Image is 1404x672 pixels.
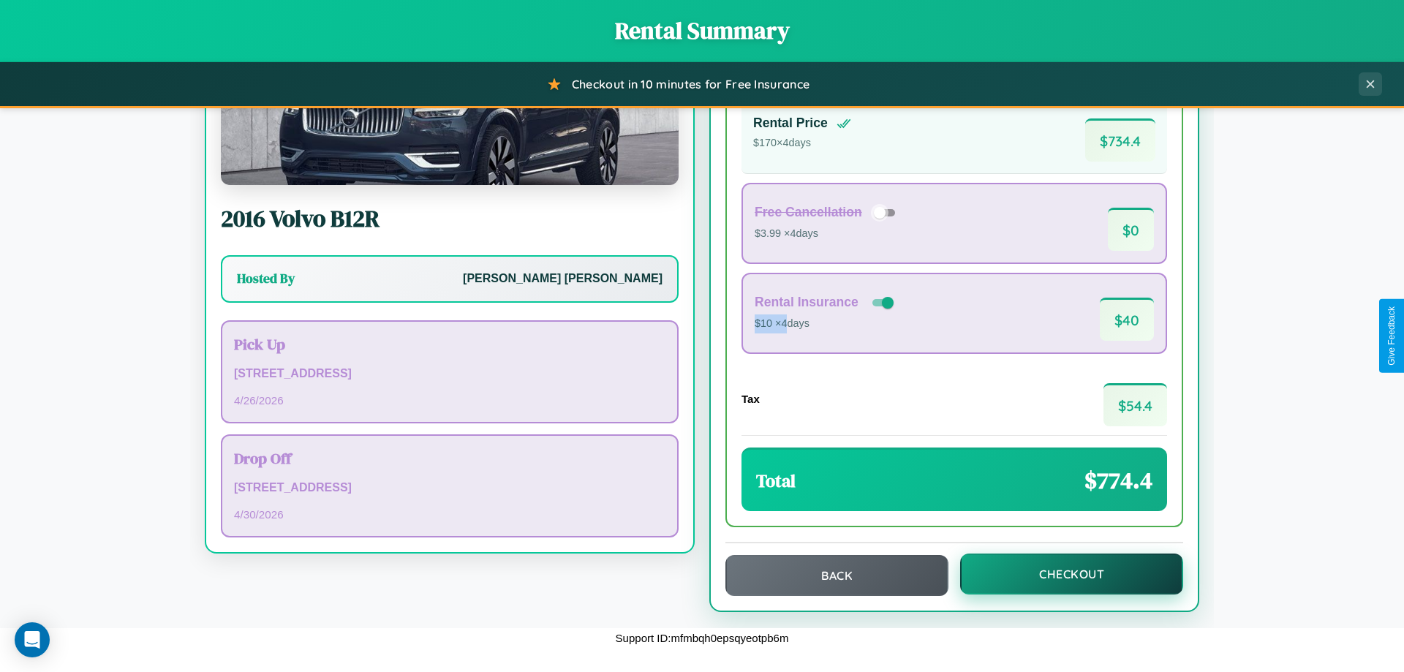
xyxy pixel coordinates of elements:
[237,270,295,287] h3: Hosted By
[756,469,796,493] h3: Total
[616,628,789,648] p: Support ID: mfmbqh0epsqyeotpb6m
[1084,464,1152,497] span: $ 774.4
[234,390,665,410] p: 4 / 26 / 2026
[755,205,862,220] h4: Free Cancellation
[221,203,679,235] h2: 2016 Volvo B12R
[1108,208,1154,251] span: $ 0
[463,268,663,290] p: [PERSON_NAME] [PERSON_NAME]
[960,554,1183,594] button: Checkout
[753,134,851,153] p: $ 170 × 4 days
[15,622,50,657] div: Open Intercom Messenger
[725,555,948,596] button: Back
[1103,383,1167,426] span: $ 54.4
[1085,118,1155,162] span: $ 734.4
[234,448,665,469] h3: Drop Off
[234,505,665,524] p: 4 / 30 / 2026
[753,116,828,131] h4: Rental Price
[755,314,897,333] p: $10 × 4 days
[221,39,679,185] img: Volvo B12R
[234,363,665,385] p: [STREET_ADDRESS]
[755,295,858,310] h4: Rental Insurance
[234,477,665,499] p: [STREET_ADDRESS]
[1100,298,1154,341] span: $ 40
[741,393,760,405] h4: Tax
[755,224,900,243] p: $3.99 × 4 days
[1386,306,1397,366] div: Give Feedback
[572,77,809,91] span: Checkout in 10 minutes for Free Insurance
[15,15,1389,47] h1: Rental Summary
[234,333,665,355] h3: Pick Up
